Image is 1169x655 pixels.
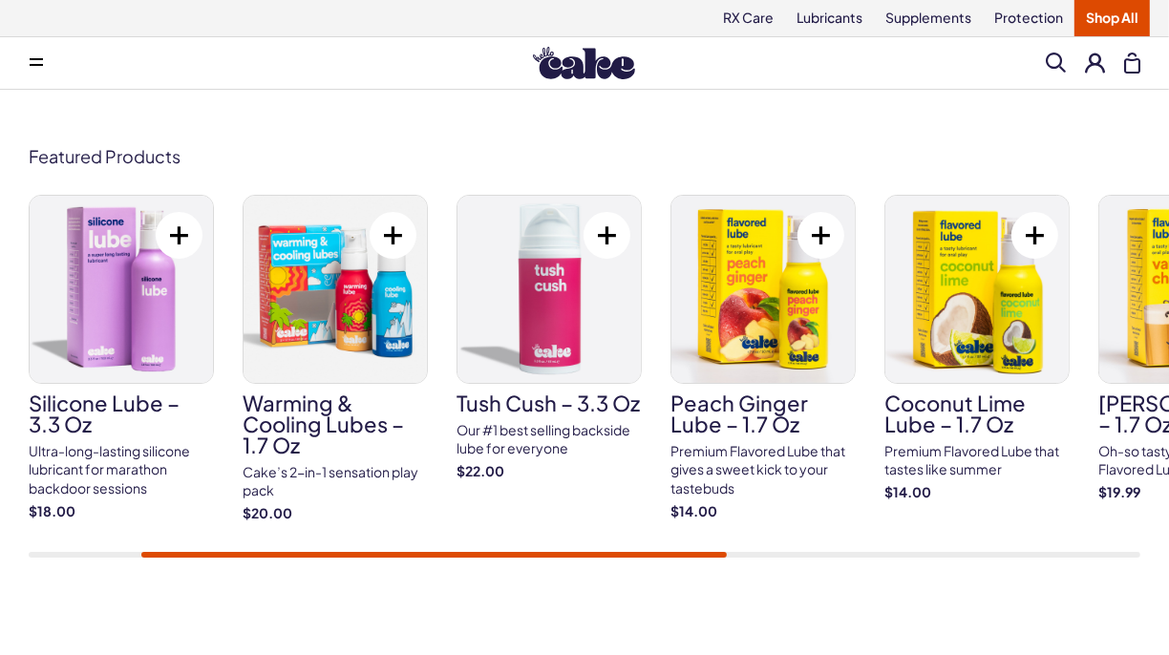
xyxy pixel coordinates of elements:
div: Ultra-long-lasting silicone lubricant for marathon backdoor sessions [29,442,214,498]
a: Silicone Lube – 3.3 oz Silicone Lube – 3.3 oz Ultra-long-lasting silicone lubricant for marathon ... [29,195,214,520]
img: Coconut Lime Lube – 1.7 oz [885,196,1069,383]
a: Coconut Lime Lube – 1.7 oz Coconut Lime Lube – 1.7 oz Premium Flavored Lube that tastes like summ... [884,195,1070,502]
div: Premium Flavored Lube that gives a sweet kick to your tastebuds [670,442,856,498]
h3: Warming & Cooling Lubes – 1.7 oz [243,392,428,455]
h3: Tush Cush – 3.3 oz [457,392,642,413]
strong: $14.00 [884,483,1070,502]
div: Our #1 best selling backside lube for everyone [457,421,642,458]
h3: Coconut Lime Lube – 1.7 oz [884,392,1070,434]
strong: $20.00 [243,504,428,523]
a: Warming & Cooling Lubes – 1.7 oz Warming & Cooling Lubes – 1.7 oz Cake’s 2-in-1 sensation play pa... [243,195,428,523]
h3: Peach Ginger Lube – 1.7 oz [670,392,856,434]
img: Warming & Cooling Lubes – 1.7 oz [244,196,427,383]
img: Tush Cush – 3.3 oz [457,196,641,383]
strong: $18.00 [29,502,214,521]
a: Tush Cush – 3.3 oz Tush Cush – 3.3 oz Our #1 best selling backside lube for everyone $22.00 [457,195,642,481]
a: Peach Ginger Lube – 1.7 oz Peach Ginger Lube – 1.7 oz Premium Flavored Lube that gives a sweet ki... [670,195,856,520]
strong: $14.00 [670,502,856,521]
div: Premium Flavored Lube that tastes like summer [884,442,1070,479]
div: Cake’s 2-in-1 sensation play pack [243,463,428,500]
img: Silicone Lube – 3.3 oz [30,196,213,383]
h3: Silicone Lube – 3.3 oz [29,392,214,434]
img: Hello Cake [533,47,635,79]
strong: $22.00 [457,462,642,481]
img: Peach Ginger Lube – 1.7 oz [671,196,855,383]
